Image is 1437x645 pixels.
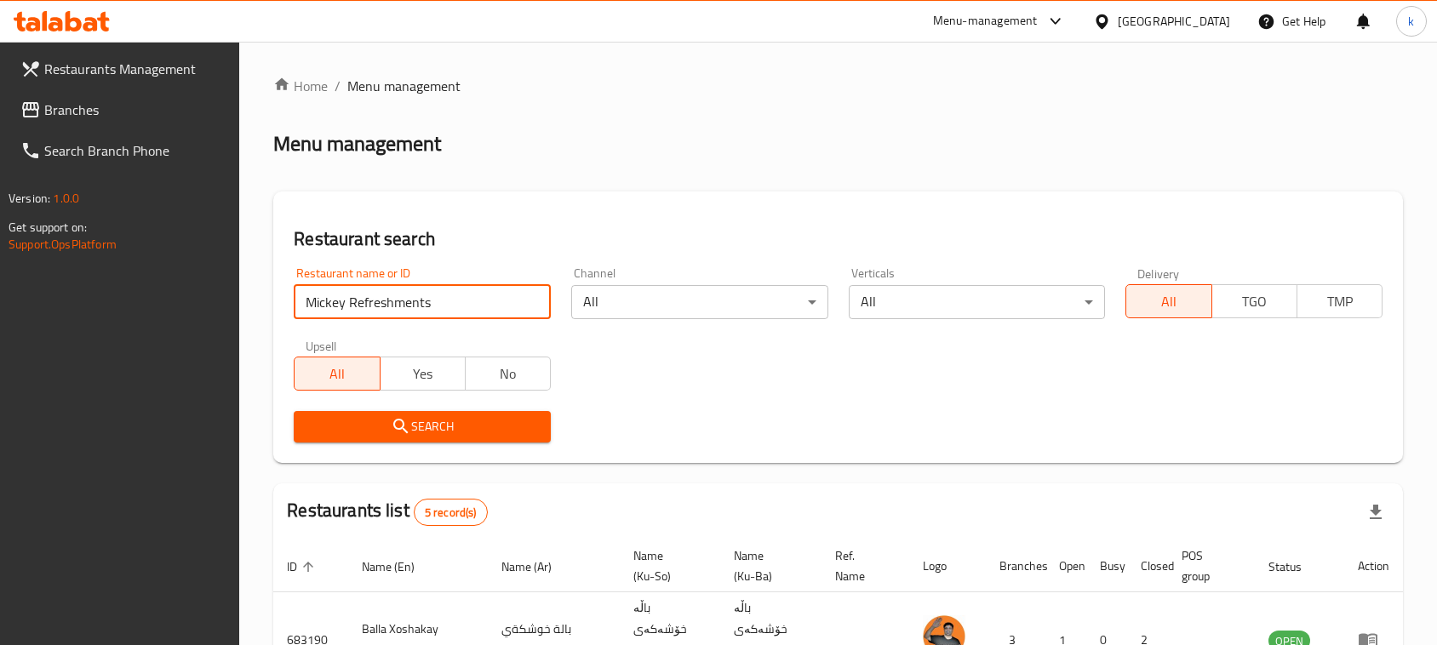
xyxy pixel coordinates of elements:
span: Menu management [347,76,461,96]
th: Action [1344,540,1403,592]
h2: Restaurants list [287,498,487,526]
div: Menu-management [933,11,1038,31]
span: Version: [9,187,50,209]
span: k [1408,12,1414,31]
span: Branches [44,100,226,120]
span: Name (Ku-Ba) [734,545,800,586]
th: Closed [1127,540,1168,592]
label: Delivery [1137,267,1180,279]
span: POS group [1182,545,1234,586]
a: Support.OpsPlatform [9,233,117,255]
span: Search Branch Phone [44,140,226,161]
span: Ref. Name [835,545,890,586]
div: All [849,285,1106,319]
th: Logo [909,540,986,592]
span: Yes [387,362,459,386]
button: TMP [1297,284,1383,318]
span: Search [307,416,537,437]
h2: Menu management [273,130,441,157]
span: 5 record(s) [415,505,487,521]
a: Home [273,76,328,96]
span: No [472,362,544,386]
span: All [301,362,373,386]
th: Branches [986,540,1045,592]
nav: breadcrumb [273,76,1403,96]
a: Search Branch Phone [7,130,240,171]
button: Search [294,411,551,442]
div: [GEOGRAPHIC_DATA] [1118,12,1230,31]
span: Get support on: [9,216,87,238]
span: Name (Ku-So) [633,545,700,586]
li: / [335,76,341,96]
span: All [1133,289,1205,314]
th: Open [1045,540,1086,592]
a: Restaurants Management [7,49,240,89]
input: Search for restaurant name or ID.. [294,285,551,319]
span: Status [1268,557,1324,577]
th: Busy [1086,540,1127,592]
button: All [294,357,380,391]
span: TGO [1219,289,1291,314]
button: TGO [1211,284,1297,318]
span: TMP [1304,289,1376,314]
a: Branches [7,89,240,130]
span: ID [287,557,319,577]
h2: Restaurant search [294,226,1383,252]
div: All [571,285,828,319]
span: Name (Ar) [501,557,574,577]
span: 1.0.0 [53,187,79,209]
button: Yes [380,357,466,391]
button: No [465,357,551,391]
div: Export file [1355,492,1396,533]
span: Name (En) [362,557,437,577]
label: Upsell [306,340,337,351]
span: Restaurants Management [44,59,226,79]
button: All [1125,284,1211,318]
